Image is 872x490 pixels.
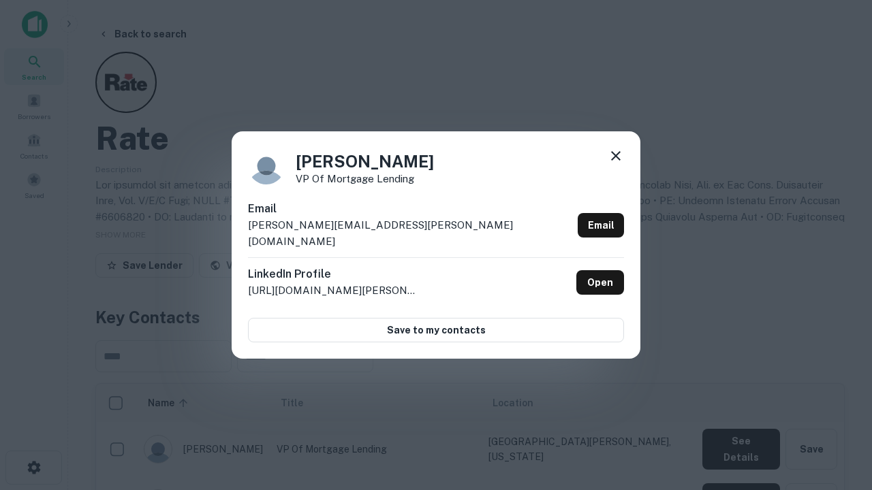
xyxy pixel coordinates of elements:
h4: [PERSON_NAME] [296,149,434,174]
p: VP of Mortgage Lending [296,174,434,184]
a: Open [576,270,624,295]
p: [PERSON_NAME][EMAIL_ADDRESS][PERSON_NAME][DOMAIN_NAME] [248,217,572,249]
h6: LinkedIn Profile [248,266,418,282]
img: 9c8pery4andzj6ohjkjp54ma2 [248,148,285,184]
a: Email [578,213,624,238]
button: Save to my contacts [248,318,624,342]
iframe: Chat Widget [804,381,872,446]
h6: Email [248,201,572,217]
p: [URL][DOMAIN_NAME][PERSON_NAME] [248,282,418,299]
